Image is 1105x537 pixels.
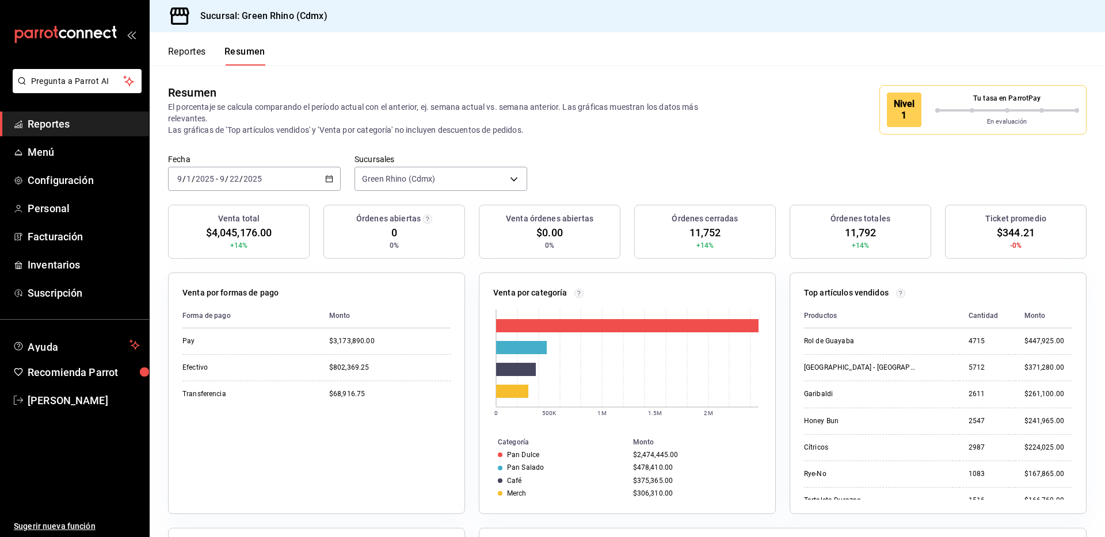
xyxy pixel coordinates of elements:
[633,463,757,471] div: $478,410.00
[168,84,216,101] div: Resumen
[1010,240,1022,251] span: -0%
[28,338,125,352] span: Ayuda
[597,410,606,416] text: 1M
[28,393,140,408] span: [PERSON_NAME]
[507,451,539,459] div: Pan Dulce
[218,213,260,225] h3: Venta total
[507,489,527,497] div: Merch
[969,363,1006,373] div: 5712
[704,410,712,416] text: 2M
[1024,469,1072,479] div: $167,865.00
[1024,496,1072,505] div: $166,760.00
[8,83,142,95] a: Pregunta a Parrot AI
[225,174,228,183] span: /
[239,174,243,183] span: /
[168,46,265,66] div: navigation tabs
[329,389,451,399] div: $68,916.75
[959,304,1015,328] th: Cantidad
[545,240,554,251] span: 0%
[985,213,1046,225] h3: Ticket promedio
[206,225,272,240] span: $4,045,176.00
[355,155,527,163] label: Sucursales
[1024,416,1072,426] div: $241,965.00
[969,389,1006,399] div: 2611
[689,225,721,240] span: 11,752
[28,285,140,301] span: Suscripción
[633,477,757,485] div: $375,365.00
[804,363,919,373] div: [GEOGRAPHIC_DATA] - [GEOGRAPHIC_DATA]
[969,443,1006,452] div: 2987
[1024,336,1072,346] div: $447,925.00
[506,213,593,225] h3: Venta órdenes abiertas
[216,174,218,183] span: -
[672,213,738,225] h3: Órdenes cerradas
[633,489,757,497] div: $306,310.00
[14,520,140,532] span: Sugerir nueva función
[1015,304,1072,328] th: Monto
[28,116,140,132] span: Reportes
[494,410,498,416] text: 0
[127,30,136,39] button: open_drawer_menu
[224,46,265,66] button: Resumen
[628,436,775,448] th: Monto
[168,155,341,163] label: Fecha
[177,174,182,183] input: --
[229,174,239,183] input: --
[507,477,522,485] div: Café
[479,436,628,448] th: Categoría
[804,496,919,505] div: Tartaleta Durazno
[997,225,1035,240] span: $344.21
[804,389,919,399] div: Garibaldi
[536,225,563,240] span: $0.00
[1024,443,1072,452] div: $224,025.00
[182,363,298,373] div: Efectivo
[542,410,557,416] text: 500K
[191,9,327,23] h3: Sucursal: Green Rhino (Cdmx)
[935,93,1080,103] p: Tu tasa en ParrotPay
[230,240,248,251] span: +14%
[28,201,140,216] span: Personal
[648,410,662,416] text: 1.5M
[28,144,140,160] span: Menú
[192,174,195,183] span: /
[356,213,421,225] h3: Órdenes abiertas
[168,46,206,66] button: Reportes
[182,389,298,399] div: Transferencia
[186,174,192,183] input: --
[182,336,298,346] div: Pay
[28,257,140,273] span: Inventarios
[168,101,704,136] p: El porcentaje se calcula comparando el período actual con el anterior, ej. semana actual vs. sema...
[243,174,262,183] input: ----
[804,287,889,299] p: Top artículos vendidos
[969,416,1006,426] div: 2547
[390,240,399,251] span: 0%
[969,469,1006,479] div: 1083
[696,240,714,251] span: +14%
[804,469,919,479] div: Rye-No
[329,363,451,373] div: $802,369.25
[830,213,890,225] h3: Órdenes totales
[804,304,959,328] th: Productos
[804,336,919,346] div: Rol de Guayaba
[31,75,124,87] span: Pregunta a Parrot AI
[182,174,186,183] span: /
[507,463,544,471] div: Pan Salado
[935,117,1080,127] p: En evaluación
[391,225,397,240] span: 0
[28,172,140,188] span: Configuración
[1024,389,1072,399] div: $261,100.00
[219,174,225,183] input: --
[969,336,1006,346] div: 4715
[195,174,215,183] input: ----
[329,336,451,346] div: $3,173,890.00
[633,451,757,459] div: $2,474,445.00
[13,69,142,93] button: Pregunta a Parrot AI
[852,240,870,251] span: +14%
[969,496,1006,505] div: 1516
[845,225,877,240] span: 11,792
[804,416,919,426] div: Honey Bun
[28,229,140,244] span: Facturación
[182,287,279,299] p: Venta por formas de pago
[362,173,435,185] span: Green Rhino (Cdmx)
[804,443,919,452] div: Cítricos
